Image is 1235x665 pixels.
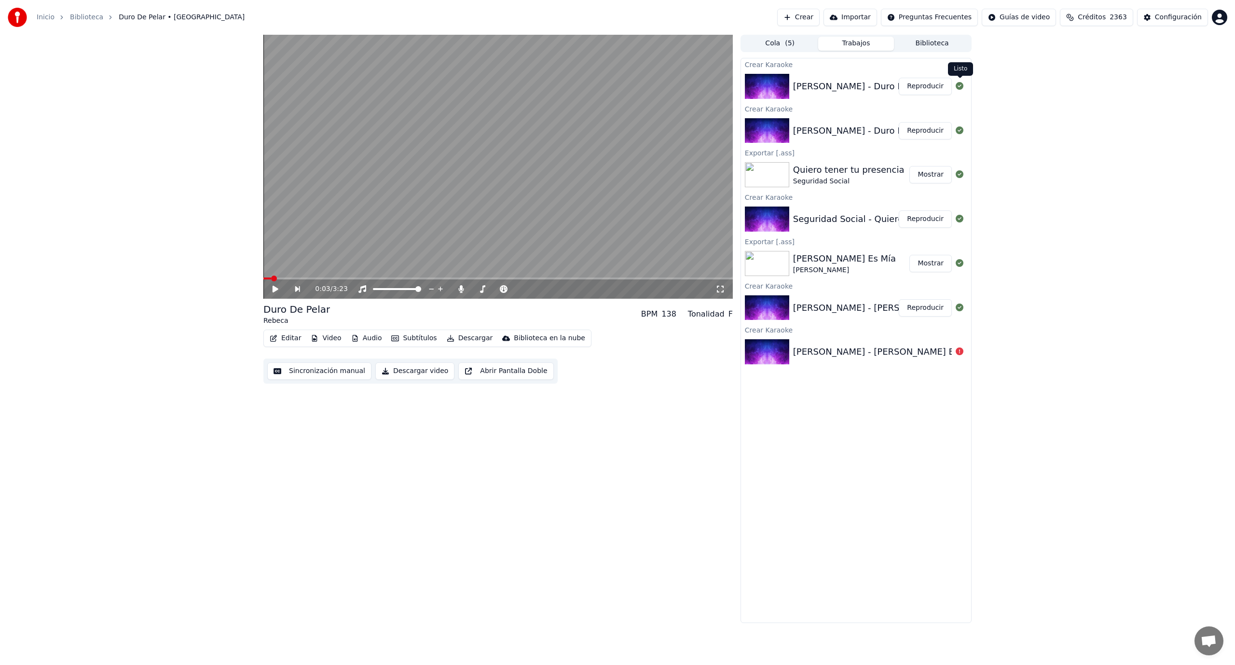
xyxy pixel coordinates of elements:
[387,332,440,345] button: Subtítulos
[307,332,345,345] button: Video
[899,299,952,317] button: Reproducir
[982,9,1056,26] button: Guías de video
[881,9,978,26] button: Preguntas Frecuentes
[266,332,305,345] button: Editar
[315,284,330,294] span: 0:03
[793,124,934,138] div: [PERSON_NAME] - Duro De Pelar
[741,58,971,70] div: Crear Karaoke
[793,265,896,275] div: [PERSON_NAME]
[899,210,952,228] button: Reproducir
[741,103,971,114] div: Crear Karaoke
[332,284,347,294] span: 3:23
[777,9,820,26] button: Crear
[263,316,330,326] div: Rebeca
[8,8,27,27] img: youka
[70,13,103,22] a: Biblioteca
[909,255,952,272] button: Mostrar
[793,163,905,177] div: Quiero tener tu presencia
[37,13,245,22] nav: breadcrumb
[793,80,934,93] div: [PERSON_NAME] - Duro De Pelar
[793,177,905,186] div: Seguridad Social
[1137,9,1208,26] button: Configuración
[315,284,338,294] div: /
[785,39,795,48] span: ( 5 )
[514,333,585,343] div: Biblioteca en la nube
[458,362,553,380] button: Abrir Pantalla Doble
[899,78,952,95] button: Reproducir
[909,166,952,183] button: Mostrar
[793,301,977,315] div: [PERSON_NAME] - [PERSON_NAME] Es Mía
[37,13,55,22] a: Inicio
[728,308,733,320] div: F
[641,308,658,320] div: BPM
[818,37,894,51] button: Trabajos
[347,332,386,345] button: Audio
[688,308,725,320] div: Tonalidad
[661,308,676,320] div: 138
[741,147,971,158] div: Exportar [.ass]
[375,362,454,380] button: Descargar video
[741,236,971,247] div: Exportar [.ass]
[1155,13,1202,22] div: Configuración
[948,62,973,76] div: Listo
[741,191,971,203] div: Crear Karaoke
[894,37,970,51] button: Biblioteca
[267,362,371,380] button: Sincronización manual
[823,9,877,26] button: Importar
[1110,13,1127,22] span: 2363
[742,37,818,51] button: Cola
[443,332,497,345] button: Descargar
[899,122,952,139] button: Reproducir
[1078,13,1106,22] span: Créditos
[793,252,896,265] div: [PERSON_NAME] Es Mía
[741,280,971,291] div: Crear Karaoke
[1060,9,1133,26] button: Créditos2363
[793,345,977,359] div: [PERSON_NAME] - [PERSON_NAME] Es Mía
[1194,626,1223,655] div: Chat abierto
[793,212,986,226] div: Seguridad Social - Quiero tener tu presencia
[741,324,971,335] div: Crear Karaoke
[119,13,245,22] span: Duro De Pelar • [GEOGRAPHIC_DATA]
[263,303,330,316] div: Duro De Pelar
